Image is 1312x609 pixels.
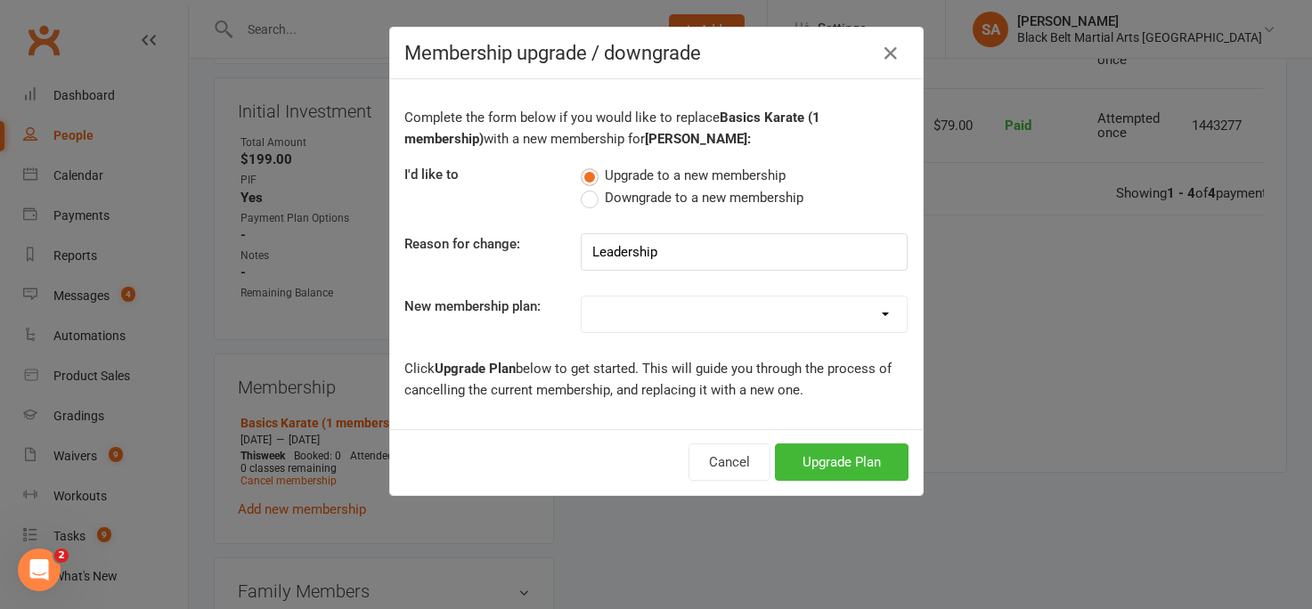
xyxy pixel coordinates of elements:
[775,443,909,481] button: Upgrade Plan
[404,358,909,401] p: Click below to get started. This will guide you through the process of cancelling the current mem...
[689,443,770,481] button: Cancel
[605,165,786,183] span: Upgrade to a new membership
[404,107,909,150] p: Complete the form below if you would like to replace with a new membership for
[18,548,61,591] iframe: Intercom live chat
[435,361,516,377] b: Upgrade Plan
[876,39,905,68] button: Close
[605,187,803,206] span: Downgrade to a new membership
[645,131,751,147] b: [PERSON_NAME]:
[54,548,69,563] span: 2
[404,233,520,255] label: Reason for change:
[404,164,459,185] label: I'd like to
[404,296,541,317] label: New membership plan:
[404,42,909,64] h4: Membership upgrade / downgrade
[581,233,908,271] input: Reason (optional)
